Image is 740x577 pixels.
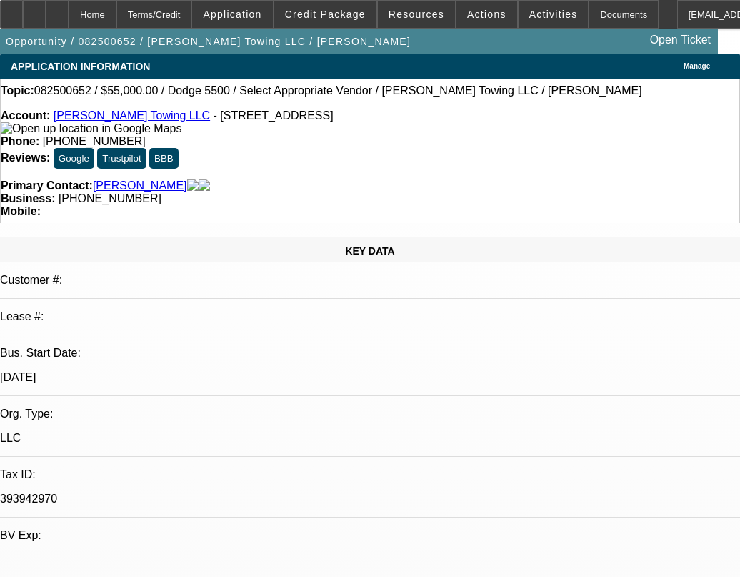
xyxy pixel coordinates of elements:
[389,9,444,20] span: Resources
[34,84,642,97] span: 082500652 / $55,000.00 / Dodge 5500 / Select Appropriate Vendor / [PERSON_NAME] Towing LLC / [PER...
[54,148,94,169] button: Google
[97,148,146,169] button: Trustpilot
[684,62,710,70] span: Manage
[1,205,41,217] strong: Mobile:
[285,9,366,20] span: Credit Package
[1,109,50,122] strong: Account:
[644,28,716,52] a: Open Ticket
[274,1,376,28] button: Credit Package
[43,135,146,147] span: [PHONE_NUMBER]
[456,1,517,28] button: Actions
[1,122,181,135] img: Open up location in Google Maps
[1,192,55,204] strong: Business:
[1,135,39,147] strong: Phone:
[345,245,394,257] span: KEY DATA
[6,36,411,47] span: Opportunity / 082500652 / [PERSON_NAME] Towing LLC / [PERSON_NAME]
[529,9,578,20] span: Activities
[199,179,210,192] img: linkedin-icon.png
[93,179,187,192] a: [PERSON_NAME]
[59,192,161,204] span: [PHONE_NUMBER]
[467,9,506,20] span: Actions
[192,1,272,28] button: Application
[149,148,179,169] button: BBB
[203,9,261,20] span: Application
[1,84,34,97] strong: Topic:
[214,109,334,122] span: - [STREET_ADDRESS]
[1,122,181,134] a: View Google Maps
[519,1,589,28] button: Activities
[54,109,210,122] a: [PERSON_NAME] Towing LLC
[378,1,455,28] button: Resources
[1,179,93,192] strong: Primary Contact:
[1,152,50,164] strong: Reviews:
[187,179,199,192] img: facebook-icon.png
[11,61,150,72] span: APPLICATION INFORMATION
